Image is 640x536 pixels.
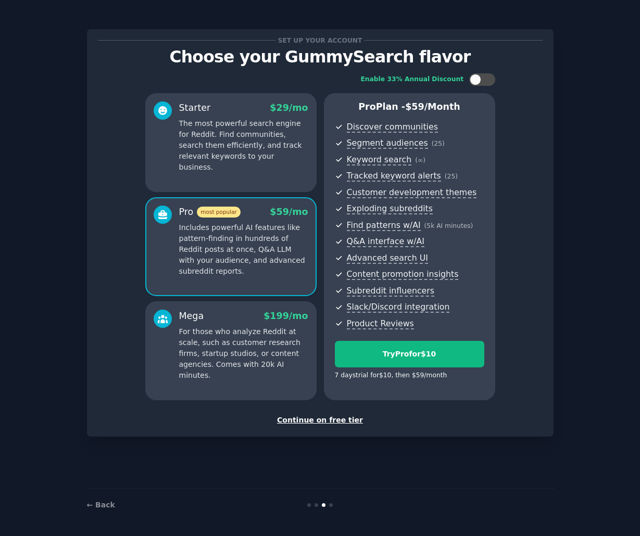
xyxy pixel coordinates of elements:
span: ( 25 ) [432,140,445,147]
p: Pro Plan - [335,100,484,113]
span: Advanced search UI [347,253,428,264]
span: Tracked keyword alerts [347,171,441,182]
span: Subreddit influencers [347,286,434,297]
span: $ 59 /mo [270,207,308,217]
a: ← Back [87,501,115,509]
span: Q&A interface w/AI [347,236,424,247]
span: $ 29 /mo [270,103,308,113]
span: ( ∞ ) [415,157,425,164]
div: Pro [179,206,241,219]
div: Enable 33% Annual Discount [361,75,464,84]
span: Customer development themes [347,187,477,198]
p: For those who analyze Reddit at scale, such as customer research firms, startup studios, or conte... [179,326,308,381]
span: Discover communities [347,122,438,133]
p: The most powerful search engine for Reddit. Find communities, search them efficiently, and track ... [179,118,308,173]
span: Content promotion insights [347,269,459,280]
p: Choose your GummySearch flavor [98,48,543,66]
span: Find patterns w/AI [347,220,421,231]
span: ( 5k AI minutes ) [424,222,473,229]
div: 7 days trial for $10 , then $ 59 /month [335,371,447,380]
span: Set up your account [276,35,364,46]
span: $ 59 /month [405,101,460,112]
p: Includes powerful AI features like pattern-finding in hundreds of Reddit posts at once, Q&A LLM w... [179,222,308,277]
span: Exploding subreddits [347,203,433,214]
button: TryProfor$10 [335,341,484,367]
span: Slack/Discord integration [347,302,450,313]
div: Try Pro for $10 [335,349,484,360]
span: Product Reviews [347,318,414,329]
span: most popular [197,207,241,218]
span: ( 25 ) [445,173,458,180]
div: Continue on free tier [98,415,543,426]
span: Keyword search [347,155,412,165]
span: Segment audiences [347,138,428,149]
div: Starter [179,101,211,114]
div: Mega [179,310,204,323]
span: $ 199 /mo [263,311,308,321]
